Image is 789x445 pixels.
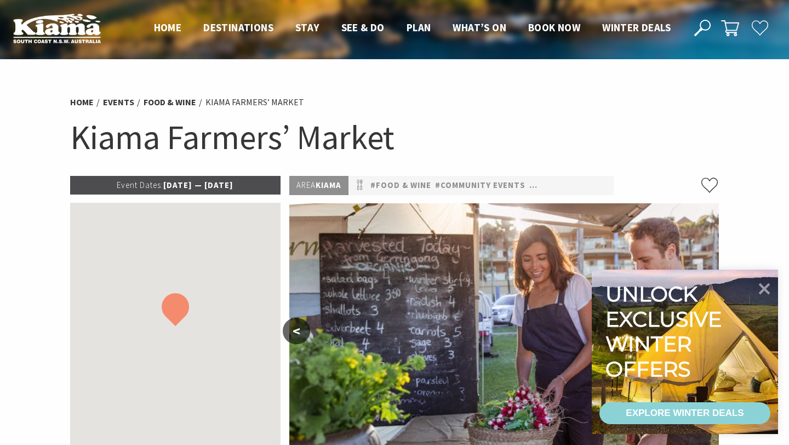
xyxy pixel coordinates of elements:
div: Unlock exclusive winter offers [605,282,727,381]
a: #Markets [609,179,654,192]
span: See & Do [341,21,385,34]
span: Destinations [203,21,273,34]
span: What’s On [453,21,506,34]
a: Events [103,96,134,108]
button: < [283,318,310,344]
a: #Community Events [435,179,525,192]
span: Stay [295,21,319,34]
h1: Kiama Farmers’ Market [70,115,719,159]
div: EXPLORE WINTER DEALS [626,402,744,424]
a: #Family Friendly [529,179,605,192]
a: #Food & Wine [370,179,431,192]
span: Winter Deals [602,21,671,34]
span: Event Dates: [117,180,163,190]
p: [DATE] — [DATE] [70,176,281,195]
span: Home [154,21,182,34]
img: Kiama Logo [13,13,101,43]
nav: Main Menu [143,19,682,37]
a: EXPLORE WINTER DEALS [599,402,770,424]
p: Kiama [289,176,348,195]
a: Home [70,96,94,108]
span: Area [296,180,316,190]
span: Book now [528,21,580,34]
a: Food & Wine [144,96,196,108]
li: Kiama Farmers’ Market [205,95,304,110]
span: Plan [407,21,431,34]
